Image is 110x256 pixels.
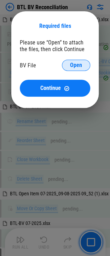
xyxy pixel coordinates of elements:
[20,39,90,53] div: Please use “Open” to attach the files, then click Continue
[40,85,61,91] span: Continue
[20,23,90,29] div: Required files
[70,62,82,68] span: Open
[20,62,36,69] div: BV File
[64,85,70,91] img: Continue
[62,60,90,71] button: Open
[20,80,90,97] button: ContinueContinue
